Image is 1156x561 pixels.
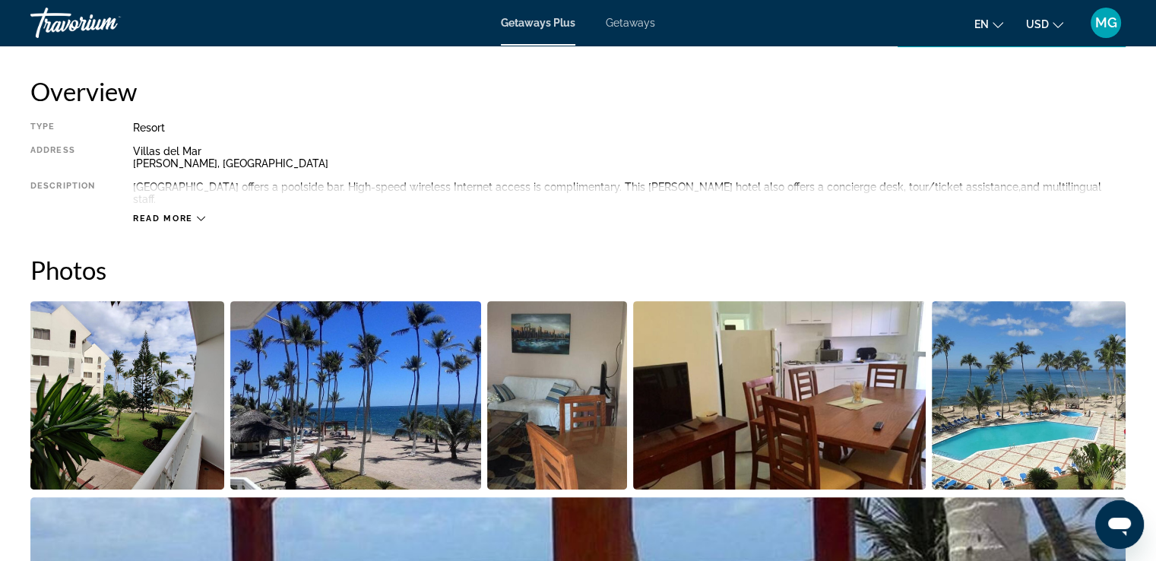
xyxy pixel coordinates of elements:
span: en [974,18,989,30]
h2: Overview [30,76,1126,106]
a: Travorium [30,3,182,43]
span: USD [1026,18,1049,30]
button: Open full-screen image slider [30,300,224,490]
a: Getaways Plus [501,17,575,29]
button: Open full-screen image slider [932,300,1126,490]
div: Type [30,122,95,134]
button: User Menu [1086,7,1126,39]
button: Open full-screen image slider [633,300,926,490]
button: Open full-screen image slider [487,300,628,490]
iframe: Button to launch messaging window [1095,500,1144,549]
div: Villas del Mar [PERSON_NAME], [GEOGRAPHIC_DATA] [133,145,1126,170]
div: [GEOGRAPHIC_DATA] offers a poolside bar. High-speed wireless Internet access is complimentary. Th... [133,181,1126,205]
button: Read more [133,213,205,224]
div: Description [30,181,95,205]
div: Address [30,145,95,170]
button: Change language [974,13,1003,35]
a: Getaways [606,17,655,29]
div: Resort [133,122,1126,134]
span: MG [1095,15,1117,30]
button: Open full-screen image slider [230,300,481,490]
button: Change currency [1026,13,1063,35]
h2: Photos [30,255,1126,285]
span: Read more [133,214,193,223]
